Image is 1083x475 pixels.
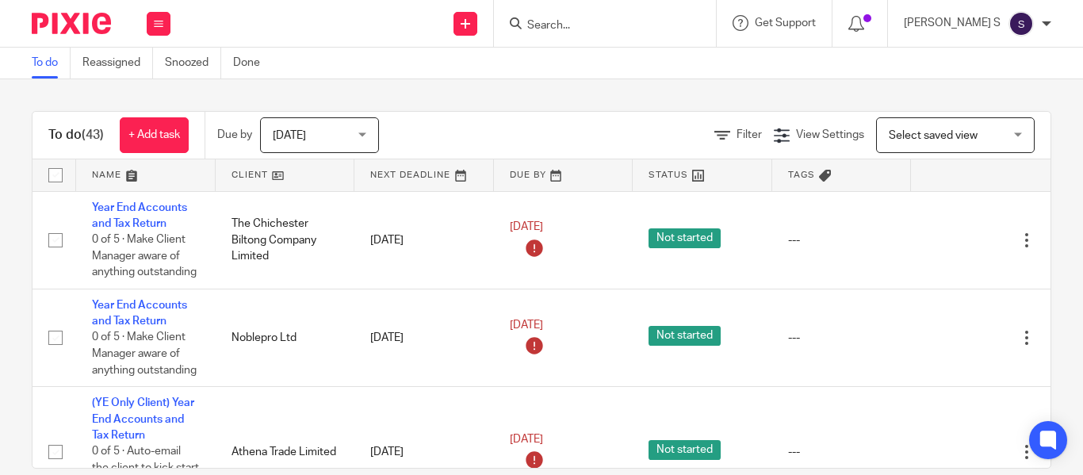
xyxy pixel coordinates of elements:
[216,289,355,386] td: Noblepro Ltd
[120,117,189,153] a: + Add task
[1008,11,1034,36] img: svg%3E
[788,330,896,346] div: ---
[788,170,815,179] span: Tags
[217,127,252,143] p: Due by
[32,48,71,79] a: To do
[788,232,896,248] div: ---
[354,191,494,289] td: [DATE]
[165,48,221,79] a: Snoozed
[510,222,543,233] span: [DATE]
[788,444,896,460] div: ---
[82,128,104,141] span: (43)
[904,15,1001,31] p: [PERSON_NAME] S
[48,127,104,144] h1: To do
[737,129,762,140] span: Filter
[233,48,272,79] a: Done
[649,228,721,248] span: Not started
[92,234,197,278] span: 0 of 5 · Make Client Manager aware of anything outstanding
[92,202,187,229] a: Year End Accounts and Tax Return
[354,289,494,386] td: [DATE]
[216,191,355,289] td: The Chichester Biltong Company Limited
[510,434,543,445] span: [DATE]
[92,300,187,327] a: Year End Accounts and Tax Return
[889,130,978,141] span: Select saved view
[82,48,153,79] a: Reassigned
[92,397,194,441] a: (YE Only Client) Year End Accounts and Tax Return
[649,326,721,346] span: Not started
[526,19,668,33] input: Search
[510,320,543,331] span: [DATE]
[796,129,864,140] span: View Settings
[92,332,197,376] span: 0 of 5 · Make Client Manager aware of anything outstanding
[649,440,721,460] span: Not started
[755,17,816,29] span: Get Support
[273,130,306,141] span: [DATE]
[32,13,111,34] img: Pixie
